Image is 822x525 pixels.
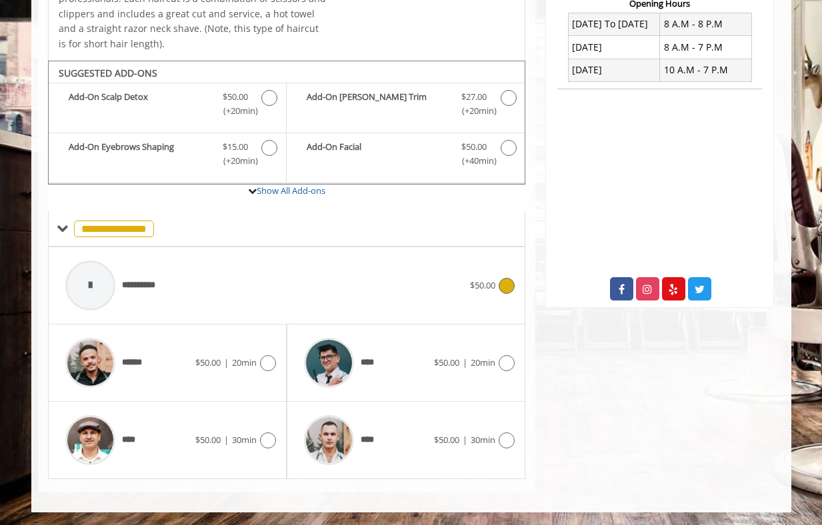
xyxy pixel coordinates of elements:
[224,434,229,446] span: |
[463,356,467,368] span: |
[568,13,660,35] td: [DATE] To [DATE]
[215,104,255,118] span: (+20min )
[69,140,209,168] b: Add-On Eyebrows Shaping
[461,90,487,104] span: $27.00
[69,90,209,118] b: Add-On Scalp Detox
[471,356,495,368] span: 20min
[55,90,279,121] label: Add-On Scalp Detox
[307,140,448,168] b: Add-On Facial
[568,36,660,59] td: [DATE]
[293,90,518,121] label: Add-On Beard Trim
[660,59,752,81] td: 10 A.M - 7 P.M
[215,154,255,168] span: (+20min )
[660,36,752,59] td: 8 A.M - 7 P.M
[223,140,248,154] span: $15.00
[454,104,493,118] span: (+20min )
[568,59,660,81] td: [DATE]
[232,356,257,368] span: 20min
[293,140,518,171] label: Add-On Facial
[195,356,221,368] span: $50.00
[48,61,526,185] div: The Made Man Senior Barber Haircut Add-onS
[59,67,157,79] b: SUGGESTED ADD-ONS
[224,356,229,368] span: |
[660,13,752,35] td: 8 A.M - 8 P.M
[470,279,495,291] span: $50.00
[257,185,325,197] a: Show All Add-ons
[454,154,493,168] span: (+40min )
[471,434,495,446] span: 30min
[461,140,487,154] span: $50.00
[463,434,467,446] span: |
[223,90,248,104] span: $50.00
[434,434,459,446] span: $50.00
[307,90,448,118] b: Add-On [PERSON_NAME] Trim
[232,434,257,446] span: 30min
[434,356,459,368] span: $50.00
[55,140,279,171] label: Add-On Eyebrows Shaping
[195,434,221,446] span: $50.00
